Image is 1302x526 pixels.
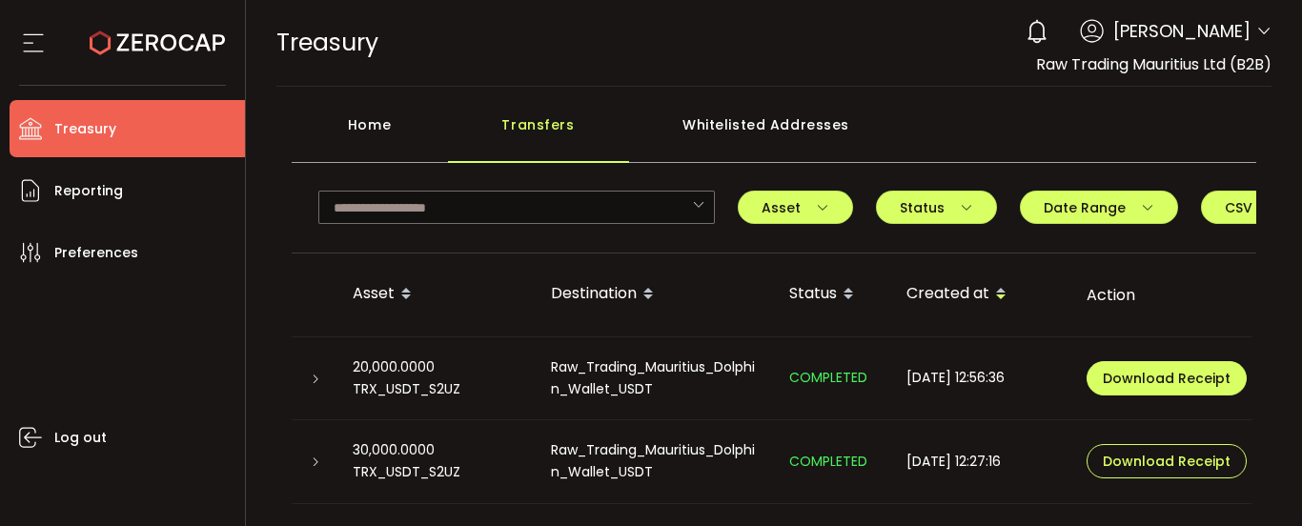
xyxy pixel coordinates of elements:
[1103,372,1231,385] span: Download Receipt
[876,191,997,224] button: Status
[1087,444,1247,478] button: Download Receipt
[292,106,448,163] div: Home
[774,278,891,311] div: Status
[337,439,536,483] div: 30,000.0000 TRX_USDT_S2UZ
[900,201,973,214] span: Status
[448,106,629,163] div: Transfers
[789,368,867,387] span: COMPLETED
[54,177,123,205] span: Reporting
[891,451,1071,473] div: [DATE] 12:27:16
[1036,53,1271,75] span: Raw Trading Mauritius Ltd (B2B)
[1044,201,1154,214] span: Date Range
[337,278,536,311] div: Asset
[54,115,116,143] span: Treasury
[54,239,138,267] span: Preferences
[629,106,904,163] div: Whitelisted Addresses
[536,439,774,483] div: Raw_Trading_Mauritius_Dolphin_Wallet_USDT
[762,201,829,214] span: Asset
[1103,455,1231,468] span: Download Receipt
[54,424,107,452] span: Log out
[789,452,867,471] span: COMPLETED
[536,356,774,400] div: Raw_Trading_Mauritius_Dolphin_Wallet_USDT
[536,278,774,311] div: Destination
[891,278,1071,311] div: Created at
[738,191,853,224] button: Asset
[1225,201,1281,214] span: CSV
[276,26,378,59] span: Treasury
[337,356,536,400] div: 20,000.0000 TRX_USDT_S2UZ
[891,367,1071,389] div: [DATE] 12:56:36
[1113,18,1251,44] span: [PERSON_NAME]
[1207,435,1302,526] iframe: Chat Widget
[1071,284,1251,306] div: Action
[1087,361,1247,395] button: Download Receipt
[1020,191,1178,224] button: Date Range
